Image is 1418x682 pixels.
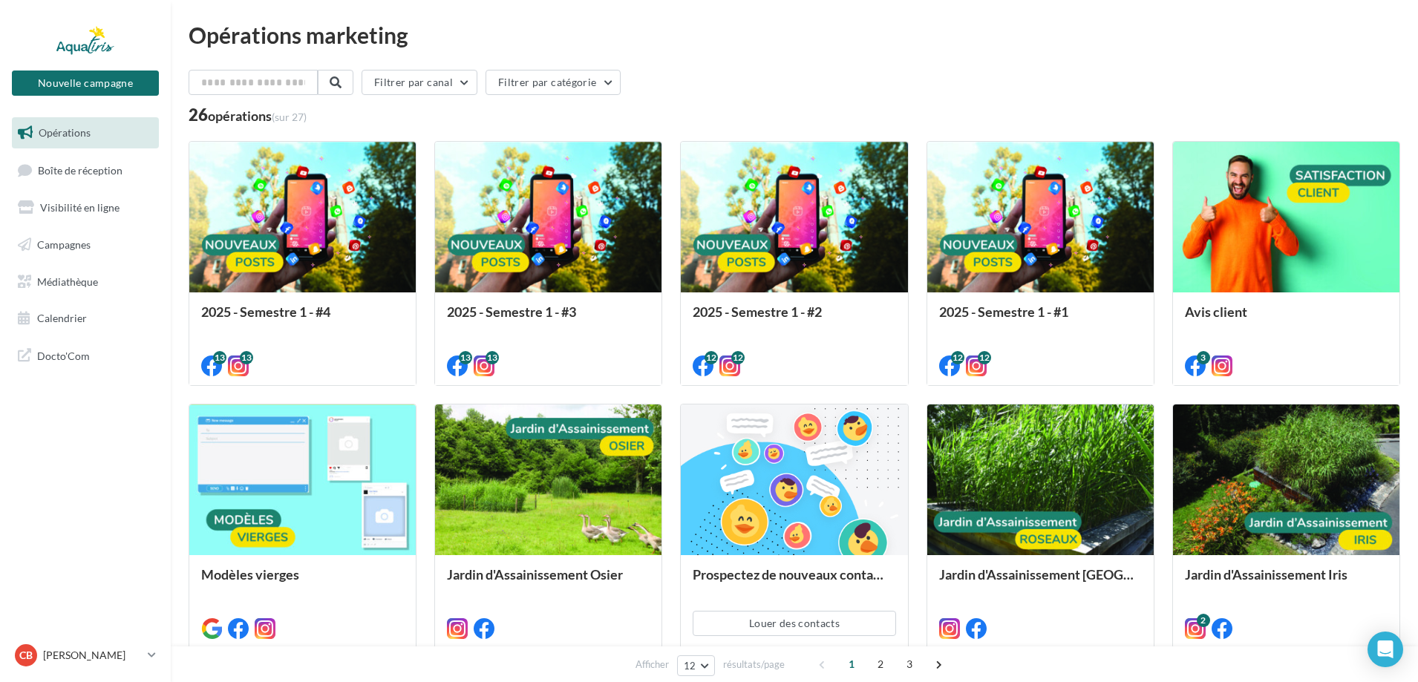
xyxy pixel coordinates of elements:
[939,567,1142,597] div: Jardin d'Assainissement [GEOGRAPHIC_DATA]
[189,107,307,123] div: 26
[1185,567,1388,597] div: Jardin d'Assainissement Iris
[39,126,91,139] span: Opérations
[951,351,964,364] div: 12
[9,266,162,298] a: Médiathèque
[840,652,863,676] span: 1
[37,346,90,365] span: Docto'Com
[9,340,162,371] a: Docto'Com
[693,304,895,334] div: 2025 - Semestre 1 - #2
[201,304,404,334] div: 2025 - Semestre 1 - #4
[693,611,895,636] button: Louer des contacts
[677,655,715,676] button: 12
[898,652,921,676] span: 3
[486,351,499,364] div: 13
[201,567,404,597] div: Modèles vierges
[1185,304,1388,334] div: Avis client
[447,304,650,334] div: 2025 - Semestre 1 - #3
[213,351,226,364] div: 13
[459,351,472,364] div: 13
[9,154,162,186] a: Boîte de réception
[723,658,785,672] span: résultats/page
[37,238,91,251] span: Campagnes
[272,111,307,123] span: (sur 27)
[939,304,1142,334] div: 2025 - Semestre 1 - #1
[1197,351,1210,364] div: 3
[705,351,718,364] div: 12
[731,351,745,364] div: 12
[40,201,120,214] span: Visibilité en ligne
[1197,614,1210,627] div: 2
[1368,632,1403,667] div: Open Intercom Messenger
[37,312,87,324] span: Calendrier
[869,652,892,676] span: 2
[240,351,253,364] div: 13
[38,163,122,176] span: Boîte de réception
[37,275,98,287] span: Médiathèque
[12,71,159,96] button: Nouvelle campagne
[189,24,1400,46] div: Opérations marketing
[693,567,895,597] div: Prospectez de nouveaux contacts
[486,70,621,95] button: Filtrer par catégorie
[9,229,162,260] a: Campagnes
[208,109,307,122] div: opérations
[9,192,162,223] a: Visibilité en ligne
[9,303,162,334] a: Calendrier
[978,351,991,364] div: 12
[684,660,696,672] span: 12
[362,70,477,95] button: Filtrer par canal
[636,658,669,672] span: Afficher
[43,648,142,663] p: [PERSON_NAME]
[447,567,650,597] div: Jardin d'Assainissement Osier
[9,117,162,148] a: Opérations
[12,641,159,669] a: CB [PERSON_NAME]
[19,648,33,663] span: CB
